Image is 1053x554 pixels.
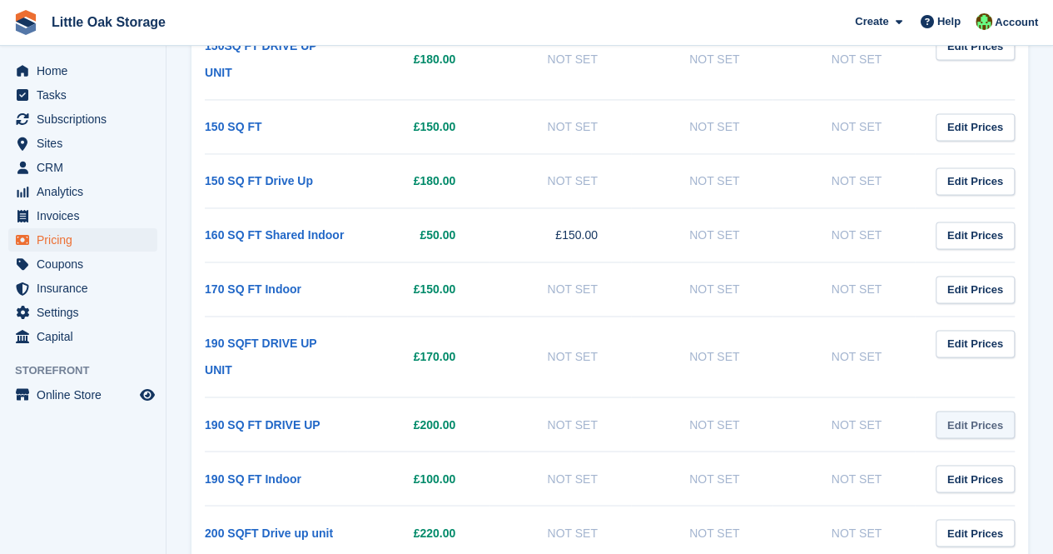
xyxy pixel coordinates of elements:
[8,301,157,324] a: menu
[936,222,1015,249] a: Edit Prices
[347,154,489,208] td: £180.00
[347,317,489,397] td: £170.00
[489,154,631,208] td: Not Set
[8,132,157,155] a: menu
[772,208,915,262] td: Not Set
[8,325,157,348] a: menu
[489,397,631,452] td: Not Set
[936,113,1015,141] a: Edit Prices
[347,208,489,262] td: £50.00
[15,362,166,379] span: Storefront
[37,156,137,179] span: CRM
[489,452,631,506] td: Not Set
[976,13,992,30] img: Michael Aujla
[995,14,1038,31] span: Account
[772,154,915,208] td: Not Set
[347,262,489,317] td: £150.00
[631,208,773,262] td: Not Set
[631,262,773,317] td: Not Set
[631,19,773,100] td: Not Set
[936,465,1015,492] a: Edit Prices
[37,228,137,252] span: Pricing
[205,282,301,296] a: 170 SQ FT Indoor
[772,100,915,154] td: Not Set
[205,120,261,133] a: 150 SQ FT
[347,452,489,506] td: £100.00
[37,83,137,107] span: Tasks
[347,397,489,452] td: £200.00
[631,154,773,208] td: Not Set
[936,167,1015,195] a: Edit Prices
[37,277,137,300] span: Insurance
[772,452,915,506] td: Not Set
[37,132,137,155] span: Sites
[936,276,1015,303] a: Edit Prices
[936,519,1015,547] a: Edit Prices
[937,13,961,30] span: Help
[205,472,301,485] a: 190 SQ FT Indoor
[8,228,157,252] a: menu
[37,204,137,227] span: Invoices
[772,262,915,317] td: Not Set
[37,180,137,203] span: Analytics
[8,383,157,407] a: menu
[8,204,157,227] a: menu
[936,32,1015,60] a: Edit Prices
[205,526,333,539] a: 200 SQFT Drive up unit
[936,411,1015,438] a: Edit Prices
[37,107,137,131] span: Subscriptions
[8,83,157,107] a: menu
[489,19,631,100] td: Not Set
[37,383,137,407] span: Online Store
[631,397,773,452] td: Not Set
[772,317,915,397] td: Not Set
[45,8,172,36] a: Little Oak Storage
[205,228,344,242] a: 160 SQ FT Shared Indoor
[8,180,157,203] a: menu
[347,100,489,154] td: £150.00
[13,10,38,35] img: stora-icon-8386f47178a22dfd0bd8f6a31ec36ba5ce8667c1dd55bd0f319d3a0aa187defe.svg
[631,452,773,506] td: Not Set
[37,325,137,348] span: Capital
[8,252,157,276] a: menu
[489,100,631,154] td: Not Set
[205,417,320,431] a: 190 SQ FT DRIVE UP
[8,107,157,131] a: menu
[936,330,1015,357] a: Edit Prices
[205,337,316,377] a: 190 SQFT DRIVE UP UNIT
[37,301,137,324] span: Settings
[489,262,631,317] td: Not Set
[8,156,157,179] a: menu
[37,59,137,82] span: Home
[855,13,888,30] span: Create
[772,397,915,452] td: Not Set
[347,19,489,100] td: £180.00
[8,59,157,82] a: menu
[8,277,157,300] a: menu
[489,317,631,397] td: Not Set
[489,208,631,262] td: £150.00
[137,385,157,405] a: Preview store
[205,174,313,187] a: 150 SQ FT Drive Up
[631,100,773,154] td: Not Set
[37,252,137,276] span: Coupons
[772,19,915,100] td: Not Set
[631,317,773,397] td: Not Set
